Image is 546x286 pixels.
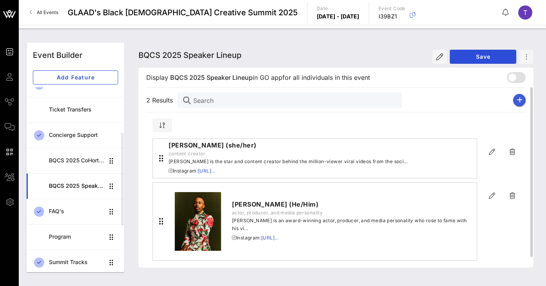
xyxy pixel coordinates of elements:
div: Ticket Transfers [49,106,118,113]
p: [DATE] - [DATE] [317,13,359,20]
button: Add Feature [33,70,118,85]
div: BQCS 2025 Speaker Lineup [49,183,104,189]
p: Date [317,5,359,13]
button: Save [450,50,516,64]
p: I39BZ1 [379,13,406,20]
span: [PERSON_NAME] is the star and content creator behind the million-viewer viral videos from the soci… [169,158,408,165]
a: BQCS 2025 CoHort Guestbook [27,148,124,173]
span: BQCS 2025 Speaker Lineup [170,73,253,82]
div: Program [49,234,104,240]
a: All Events [25,6,63,19]
span: T [523,9,527,16]
div: Summit Tracks [49,259,104,266]
span: GLAAD's Black [DEMOGRAPHIC_DATA] Creative Summit 2025 [68,7,298,18]
span: All Events [37,9,58,15]
span: Instagram: [232,234,474,242]
a: BQCS 2025 Speaker Lineup [27,173,124,199]
span: Save [456,53,510,60]
a: Summit Tracks [27,250,124,275]
span: Instagram: [169,167,408,175]
div: Concierge Support [49,132,118,139]
span: [PERSON_NAME] is an award-winning actor, producer, and media personality who rose to fame with hi... [232,217,474,232]
span: for all individuals in this event [282,73,370,82]
div: T [518,5,532,20]
a: Concierge Support [27,122,124,148]
div: Event Builder [33,49,83,61]
span: content creator [169,150,408,158]
div: FAQ's [49,208,104,215]
a: [URL]… [198,168,215,174]
div: BQCS 2025 CoHort Guestbook [49,157,104,164]
span: 2 Results [146,95,178,105]
a: [URL]… [261,235,278,241]
span: actor, producer, and media personality [232,209,474,217]
span: [PERSON_NAME] (she/her) [169,140,408,150]
p: Event Code [379,5,406,13]
a: Ticket Transfers [27,97,124,122]
a: Program [27,224,124,250]
span: Add Feature [40,74,111,81]
a: FAQ's [27,199,124,224]
span: Display in GO app [146,73,370,82]
span: BQCS 2025 Speaker Lineup [138,50,241,60]
span: [PERSON_NAME] (He/Him) [232,200,474,209]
